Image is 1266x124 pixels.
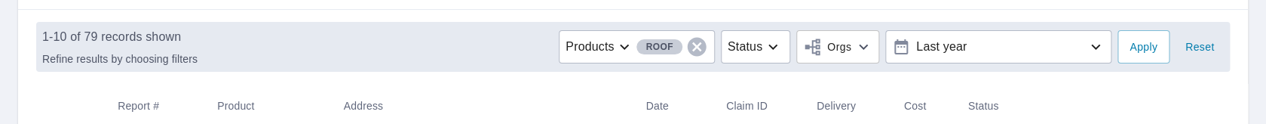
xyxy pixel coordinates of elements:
p: Refine results by choosing filters [42,52,198,66]
p: Products [566,38,614,56]
p: Status [728,38,762,56]
button: Last year [885,30,1111,64]
button: ProductsRoof [559,30,715,64]
button: Apply [1117,30,1169,64]
span: Orgs [803,38,851,57]
button: Status [721,30,790,64]
button: Reset [1176,30,1224,64]
button: Orgs [796,30,879,64]
p: 1-10 of 79 records shown [42,28,198,46]
p: Last year [910,34,1087,60]
span: Roof [636,39,682,55]
span: Reset [1182,38,1218,57]
span: Apply [1130,38,1157,57]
